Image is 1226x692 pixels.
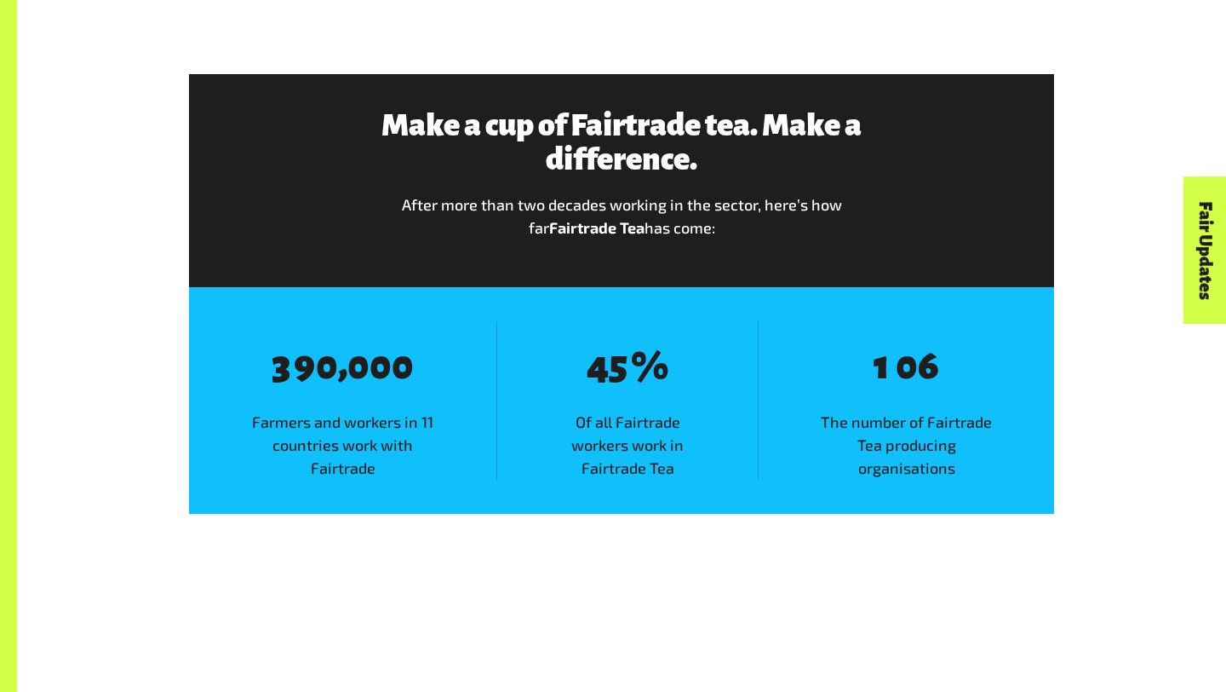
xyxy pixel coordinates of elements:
span: 1 [874,344,896,387]
span: 0 [370,344,392,387]
span: 0 [316,344,338,387]
span: 6 [918,344,940,387]
span: 0 [392,344,414,387]
p: After more than two decades working in the sector, here’s how far has come: [374,193,870,239]
span: The number of Fairtrade Tea producing organisations [759,411,1054,480]
span: 0 [896,344,918,387]
span: 4 [587,344,609,387]
h3: Make a cup of Fairtrade tea. Make a difference. [374,108,870,176]
span: 9 [294,344,316,387]
span: , [338,343,347,385]
span: 5 [609,344,631,387]
strong: Fairtrade Tea [549,218,645,237]
span: 0 [347,344,370,387]
span: % [631,345,668,388]
span: 3 [272,344,294,387]
span: Farmers and workers in 11 countries work with Fairtrade [189,411,496,480]
span: Of all Fairtrade workers work in Fairtrade Tea [497,411,758,480]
